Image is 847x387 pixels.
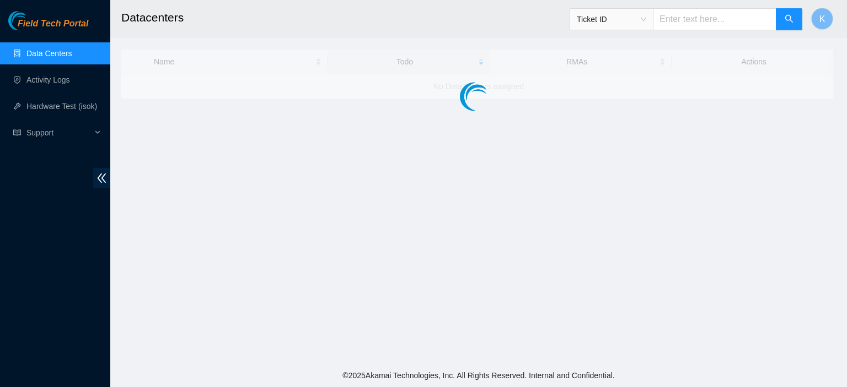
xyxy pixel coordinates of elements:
[18,19,88,29] span: Field Tech Portal
[26,102,97,111] a: Hardware Test (isok)
[26,122,92,144] span: Support
[93,168,110,188] span: double-left
[653,8,776,30] input: Enter text here...
[8,11,56,30] img: Akamai Technologies
[811,8,833,30] button: K
[13,129,21,137] span: read
[577,11,646,28] span: Ticket ID
[8,20,88,34] a: Akamai TechnologiesField Tech Portal
[110,364,847,387] footer: © 2025 Akamai Technologies, Inc. All Rights Reserved. Internal and Confidential.
[26,49,72,58] a: Data Centers
[776,8,802,30] button: search
[26,75,70,84] a: Activity Logs
[785,14,794,25] span: search
[819,12,825,26] span: K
